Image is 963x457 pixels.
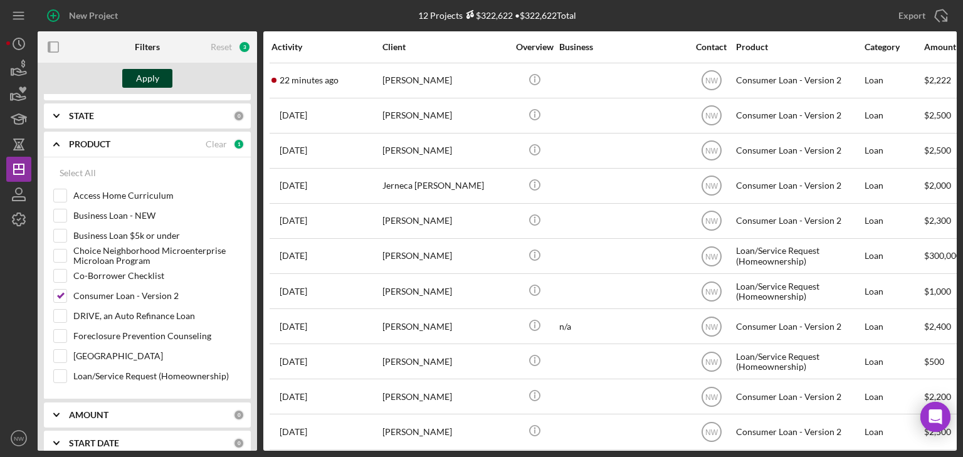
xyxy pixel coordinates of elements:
[280,145,307,155] time: 2025-09-29 17:10
[382,380,508,413] div: [PERSON_NAME]
[73,330,241,342] label: Foreclosure Prevention Counseling
[865,380,923,413] div: Loan
[206,139,227,149] div: Clear
[736,99,861,132] div: Consumer Loan - Version 2
[559,42,685,52] div: Business
[463,10,513,21] div: $322,622
[69,3,118,28] div: New Project
[865,42,923,52] div: Category
[924,286,951,297] span: $1,000
[924,356,944,367] span: $500
[705,252,718,261] text: NW
[865,310,923,343] div: Loan
[886,3,957,28] button: Export
[73,310,241,322] label: DRIVE, an Auto Refinance Loan
[736,64,861,97] div: Consumer Loan - Version 2
[924,321,951,332] span: $2,400
[280,357,307,367] time: 2025-09-08 20:56
[382,64,508,97] div: [PERSON_NAME]
[705,357,718,366] text: NW
[865,169,923,202] div: Loan
[69,111,94,121] b: STATE
[271,42,381,52] div: Activity
[233,438,245,449] div: 0
[14,435,24,442] text: NW
[736,380,861,413] div: Consumer Loan - Version 2
[382,99,508,132] div: [PERSON_NAME]
[38,3,130,28] button: New Project
[865,204,923,238] div: Loan
[136,69,159,88] div: Apply
[73,270,241,282] label: Co-Borrower Checklist
[382,415,508,448] div: [PERSON_NAME]
[924,391,951,402] span: $2,200
[280,110,307,120] time: 2025-09-30 21:33
[705,182,718,191] text: NW
[736,239,861,273] div: Loan/Service Request (Homeownership)
[280,251,307,261] time: 2025-09-11 12:47
[736,275,861,308] div: Loan/Service Request (Homeownership)
[382,42,508,52] div: Client
[382,239,508,273] div: [PERSON_NAME]
[865,415,923,448] div: Loan
[280,392,307,402] time: 2025-09-03 15:01
[736,204,861,238] div: Consumer Loan - Version 2
[382,204,508,238] div: [PERSON_NAME]
[924,215,951,226] span: $2,300
[865,64,923,97] div: Loan
[705,392,718,401] text: NW
[60,160,96,186] div: Select All
[736,310,861,343] div: Consumer Loan - Version 2
[69,139,110,149] b: PRODUCT
[924,180,951,191] span: $2,000
[73,350,241,362] label: [GEOGRAPHIC_DATA]
[233,139,245,150] div: 1
[211,42,232,52] div: Reset
[705,287,718,296] text: NW
[280,181,307,191] time: 2025-09-25 21:32
[865,134,923,167] div: Loan
[705,322,718,331] text: NW
[53,160,102,186] button: Select All
[736,134,861,167] div: Consumer Loan - Version 2
[898,3,925,28] div: Export
[865,345,923,378] div: Loan
[418,10,576,21] div: 12 Projects • $322,622 Total
[865,239,923,273] div: Loan
[705,428,718,437] text: NW
[73,370,241,382] label: Loan/Service Request (Homeownership)
[280,75,339,85] time: 2025-10-06 19:21
[705,112,718,120] text: NW
[865,275,923,308] div: Loan
[69,410,108,420] b: AMOUNT
[73,290,241,302] label: Consumer Loan - Version 2
[73,229,241,242] label: Business Loan $5k or under
[736,169,861,202] div: Consumer Loan - Version 2
[688,42,735,52] div: Contact
[705,147,718,155] text: NW
[6,426,31,451] button: NW
[924,426,951,437] span: $2,500
[865,99,923,132] div: Loan
[511,42,558,52] div: Overview
[920,402,950,432] div: Open Intercom Messenger
[924,145,951,155] span: $2,500
[238,41,251,53] div: 3
[736,42,861,52] div: Product
[122,69,172,88] button: Apply
[233,110,245,122] div: 0
[705,76,718,85] text: NW
[233,409,245,421] div: 0
[280,216,307,226] time: 2025-09-29 17:00
[705,217,718,226] text: NW
[924,110,951,120] span: $2,500
[382,345,508,378] div: [PERSON_NAME]
[559,310,685,343] div: n/a
[280,286,307,297] time: 2025-09-15 17:49
[73,189,241,202] label: Access Home Curriculum
[73,250,241,262] label: Choice Neighborhood Microenterprise Microloan Program
[280,322,307,332] time: 2025-09-10 22:48
[69,438,119,448] b: START DATE
[382,275,508,308] div: [PERSON_NAME]
[924,75,951,85] span: $2,222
